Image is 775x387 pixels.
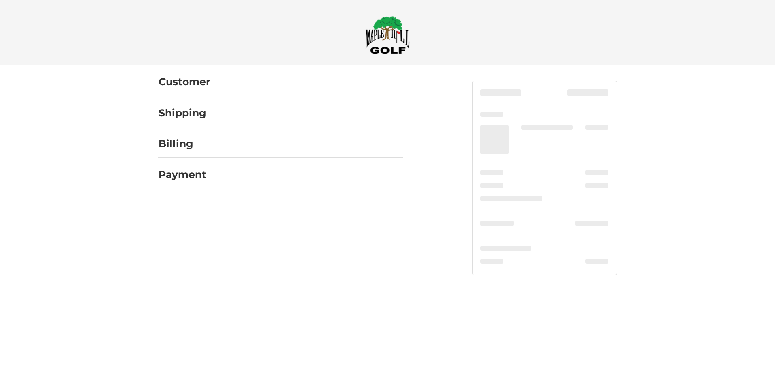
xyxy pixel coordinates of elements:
[158,138,206,150] h2: Billing
[158,168,206,181] h2: Payment
[158,107,206,119] h2: Shipping
[8,352,96,379] iframe: Gorgias live chat messenger
[158,75,210,88] h2: Customer
[365,16,410,54] img: Maple Hill Golf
